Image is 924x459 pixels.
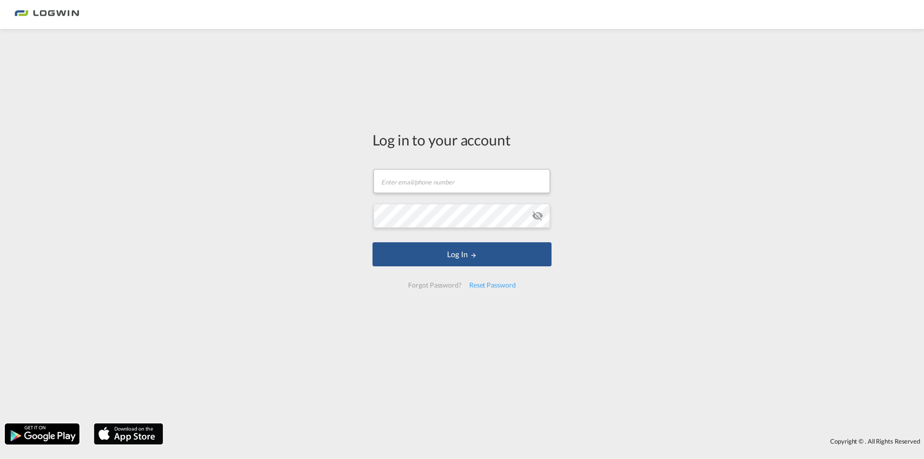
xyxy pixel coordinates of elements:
[93,422,164,446] img: apple.png
[532,210,543,222] md-icon: icon-eye-off
[14,4,79,26] img: bc73a0e0d8c111efacd525e4c8ad7d32.png
[373,169,550,193] input: Enter email/phone number
[372,242,552,266] button: LOGIN
[168,433,924,449] div: Copyright © . All Rights Reserved
[404,276,465,294] div: Forgot Password?
[4,422,80,446] img: google.png
[465,276,520,294] div: Reset Password
[372,130,552,150] div: Log in to your account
